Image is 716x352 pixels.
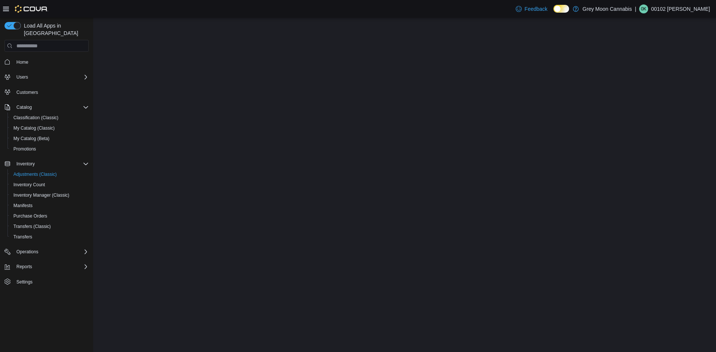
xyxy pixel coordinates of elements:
a: Purchase Orders [10,212,50,221]
span: Settings [13,277,89,286]
span: Manifests [13,203,32,209]
span: Inventory [13,159,89,168]
button: Manifests [7,200,92,211]
span: My Catalog (Beta) [10,134,89,143]
button: Inventory [1,159,92,169]
a: Home [13,58,31,67]
span: Inventory Manager (Classic) [13,192,69,198]
button: Settings [1,276,92,287]
span: Purchase Orders [10,212,89,221]
button: Operations [13,247,41,256]
span: Inventory [16,161,35,167]
span: Transfers (Classic) [13,223,51,229]
span: Catalog [16,104,32,110]
button: Catalog [13,103,35,112]
a: Customers [13,88,41,97]
span: Promotions [13,146,36,152]
button: Users [13,73,31,82]
a: Inventory Count [10,180,48,189]
p: Grey Moon Cannabis [582,4,632,13]
a: My Catalog (Classic) [10,124,58,133]
button: Inventory [13,159,38,168]
button: Inventory Count [7,180,92,190]
button: Reports [13,262,35,271]
button: Purchase Orders [7,211,92,221]
span: Home [13,57,89,66]
span: Reports [13,262,89,271]
p: 00102 [PERSON_NAME] [651,4,710,13]
input: Dark Mode [553,5,569,13]
span: Classification (Classic) [10,113,89,122]
a: Manifests [10,201,35,210]
span: Transfers [10,232,89,241]
span: Reports [16,264,32,270]
span: Inventory Manager (Classic) [10,191,89,200]
span: Manifests [10,201,89,210]
button: Promotions [7,144,92,154]
span: My Catalog (Classic) [10,124,89,133]
span: My Catalog (Beta) [13,136,50,142]
span: 0K [641,4,647,13]
button: Transfers (Classic) [7,221,92,232]
span: Classification (Classic) [13,115,59,121]
img: Cova [15,5,48,13]
span: Adjustments (Classic) [10,170,89,179]
a: Settings [13,278,35,286]
button: Adjustments (Classic) [7,169,92,180]
span: Transfers [13,234,32,240]
a: Promotions [10,145,39,153]
nav: Complex example [4,53,89,307]
button: My Catalog (Classic) [7,123,92,133]
a: Classification (Classic) [10,113,62,122]
span: Home [16,59,28,65]
button: Inventory Manager (Classic) [7,190,92,200]
span: Load All Apps in [GEOGRAPHIC_DATA] [21,22,89,37]
span: Adjustments (Classic) [13,171,57,177]
button: Reports [1,261,92,272]
span: Users [16,74,28,80]
span: Settings [16,279,32,285]
a: Feedback [513,1,550,16]
button: My Catalog (Beta) [7,133,92,144]
button: Customers [1,87,92,98]
a: Transfers (Classic) [10,222,54,231]
span: Customers [16,89,38,95]
button: Users [1,72,92,82]
span: Inventory Count [13,182,45,188]
a: My Catalog (Beta) [10,134,53,143]
span: Inventory Count [10,180,89,189]
button: Catalog [1,102,92,112]
span: Promotions [10,145,89,153]
span: Catalog [13,103,89,112]
button: Home [1,56,92,67]
div: 00102 Kristian Serna [639,4,648,13]
span: Users [13,73,89,82]
span: Operations [13,247,89,256]
span: Operations [16,249,38,255]
span: My Catalog (Classic) [13,125,55,131]
a: Transfers [10,232,35,241]
span: Customers [13,88,89,97]
span: Transfers (Classic) [10,222,89,231]
button: Operations [1,247,92,257]
span: Feedback [525,5,547,13]
a: Adjustments (Classic) [10,170,60,179]
p: | [635,4,636,13]
button: Transfers [7,232,92,242]
span: Purchase Orders [13,213,47,219]
a: Inventory Manager (Classic) [10,191,72,200]
button: Classification (Classic) [7,112,92,123]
